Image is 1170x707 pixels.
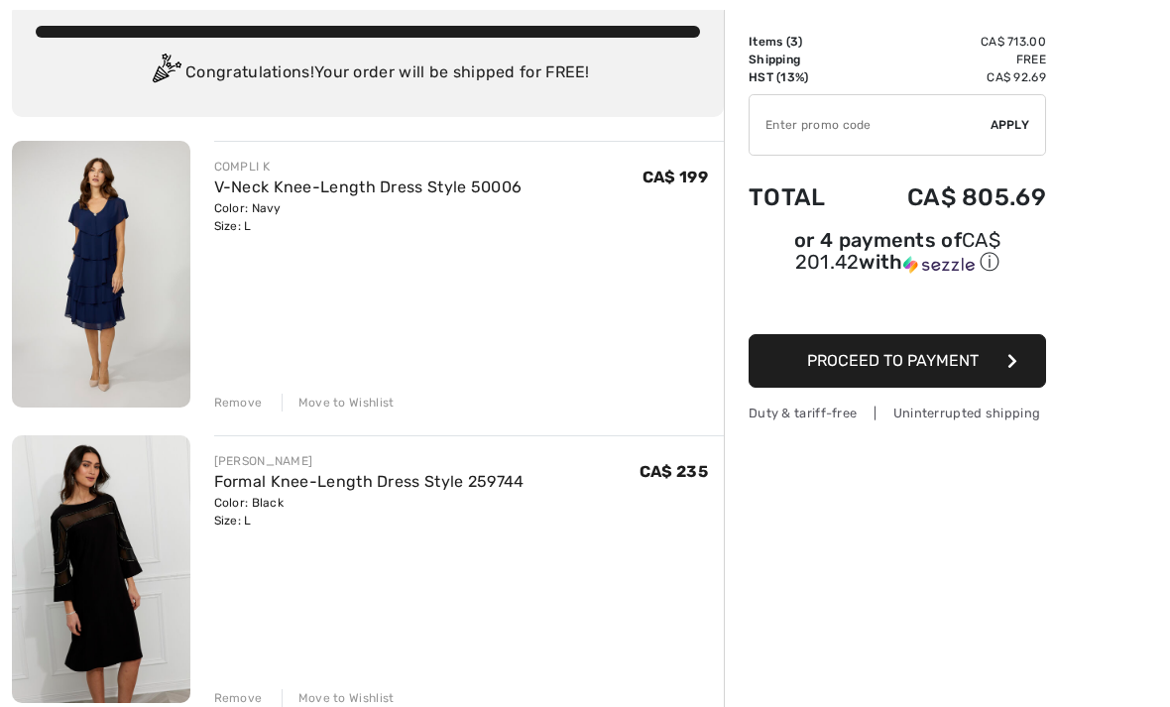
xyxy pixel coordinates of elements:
span: CA$ 199 [643,168,708,186]
span: 3 [790,35,798,49]
div: Color: Black Size: L [214,494,525,530]
img: V-Neck Knee-Length Dress Style 50006 [12,141,190,408]
div: Remove [214,689,263,707]
span: Apply [991,116,1030,134]
span: CA$ 235 [640,462,708,481]
a: Formal Knee-Length Dress Style 259744 [214,472,525,491]
a: V-Neck Knee-Length Dress Style 50006 [214,177,523,196]
div: Move to Wishlist [282,689,395,707]
div: Remove [214,394,263,412]
span: CA$ 201.42 [795,228,1000,274]
img: Congratulation2.svg [146,54,185,93]
div: Move to Wishlist [282,394,395,412]
img: Sezzle [903,256,975,274]
div: Color: Navy Size: L [214,199,523,235]
td: CA$ 92.69 [855,68,1046,86]
div: or 4 payments ofCA$ 201.42withSezzle Click to learn more about Sezzle [749,231,1046,283]
div: [PERSON_NAME] [214,452,525,470]
div: Congratulations! Your order will be shipped for FREE! [36,54,700,93]
input: Promo code [750,95,991,155]
td: CA$ 805.69 [855,164,1046,231]
td: Items ( ) [749,33,855,51]
td: Free [855,51,1046,68]
iframe: PayPal-paypal [749,283,1046,327]
div: COMPLI K [214,158,523,176]
div: or 4 payments of with [749,231,1046,276]
td: HST (13%) [749,68,855,86]
td: Total [749,164,855,231]
button: Proceed to Payment [749,334,1046,388]
td: CA$ 713.00 [855,33,1046,51]
div: Duty & tariff-free | Uninterrupted shipping [749,404,1046,422]
span: Proceed to Payment [807,351,979,370]
td: Shipping [749,51,855,68]
img: Formal Knee-Length Dress Style 259744 [12,435,190,702]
